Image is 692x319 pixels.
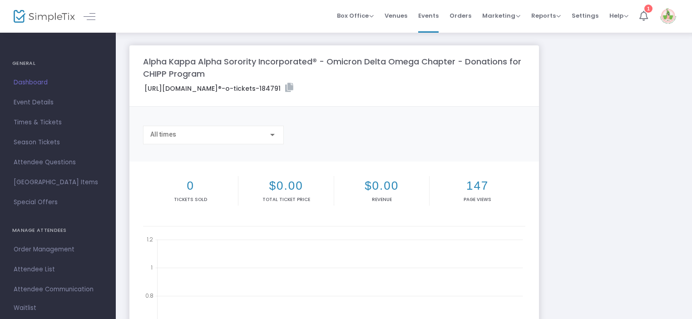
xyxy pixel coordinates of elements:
[240,179,331,193] h2: $0.00
[14,196,102,208] span: Special Offers
[240,196,331,203] p: Total Ticket Price
[14,117,102,128] span: Times & Tickets
[531,11,561,20] span: Reports
[337,11,374,20] span: Box Office
[482,11,520,20] span: Marketing
[14,177,102,188] span: [GEOGRAPHIC_DATA] Items
[14,157,102,168] span: Attendee Questions
[12,221,104,240] h4: MANAGE ATTENDEES
[644,5,652,13] div: 1
[145,196,236,203] p: Tickets sold
[12,54,104,73] h4: GENERAL
[431,179,523,193] h2: 147
[14,97,102,108] span: Event Details
[450,4,471,27] span: Orders
[431,196,523,203] p: Page Views
[609,11,628,20] span: Help
[14,284,102,295] span: Attendee Communication
[14,264,102,275] span: Attendee List
[14,77,102,88] span: Dashboard
[144,83,293,93] label: [URL][DOMAIN_NAME]®-o-tickets-184791
[336,196,427,203] p: Revenue
[145,179,236,193] h2: 0
[572,4,598,27] span: Settings
[336,179,427,193] h2: $0.00
[14,137,102,148] span: Season Tickets
[143,55,525,80] m-panel-title: Alpha Kappa Alpha Sorority Incorporated® - Omicron Delta Omega Chapter - Donations for CHIPP Program
[418,4,439,27] span: Events
[385,4,407,27] span: Venues
[14,244,102,255] span: Order Management
[14,304,36,313] span: Waitlist
[150,131,176,138] span: All times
